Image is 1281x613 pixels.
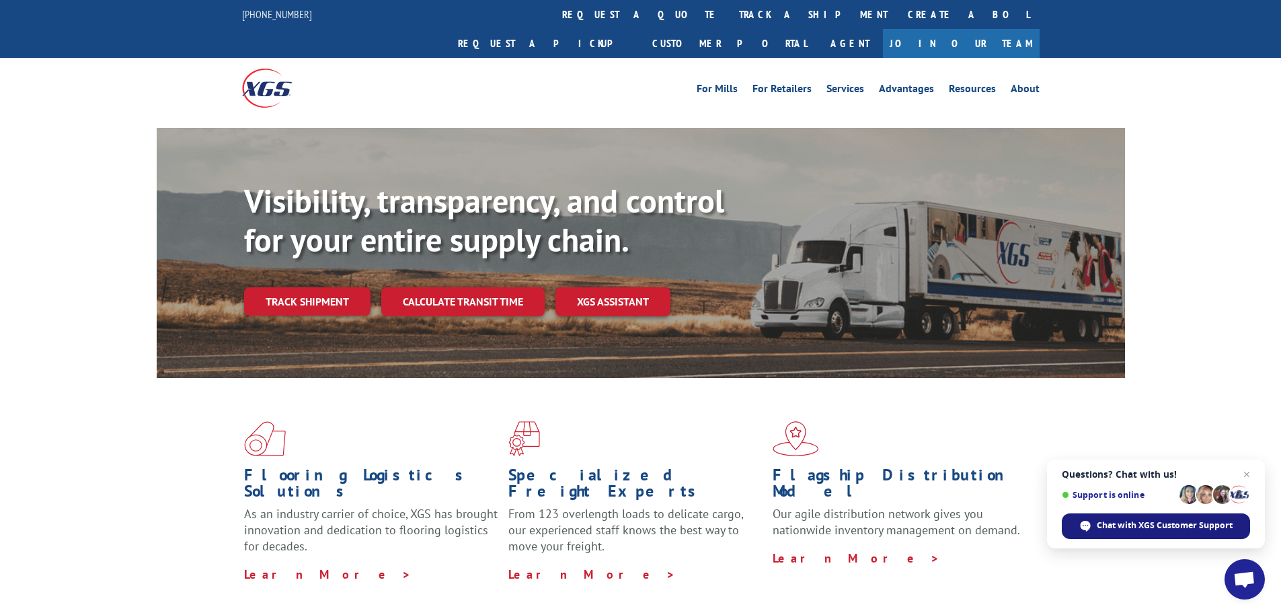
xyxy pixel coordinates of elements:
[244,180,724,260] b: Visibility, transparency, and control for your entire supply chain.
[773,421,819,456] img: xgs-icon-flagship-distribution-model-red
[244,287,371,316] a: Track shipment
[244,567,412,582] a: Learn More >
[381,287,545,316] a: Calculate transit time
[1062,490,1175,500] span: Support is online
[448,29,642,58] a: Request a pickup
[826,83,864,98] a: Services
[879,83,934,98] a: Advantages
[697,83,738,98] a: For Mills
[1097,519,1233,532] span: Chat with XGS Customer Support
[773,467,1027,506] h1: Flagship Distribution Model
[883,29,1040,58] a: Join Our Team
[508,421,540,456] img: xgs-icon-focused-on-flooring-red
[773,550,940,566] a: Learn More >
[1062,469,1250,480] span: Questions? Chat with us!
[752,83,812,98] a: For Retailers
[642,29,817,58] a: Customer Portal
[244,421,286,456] img: xgs-icon-total-supply-chain-intelligence-red
[244,467,498,506] h1: Flooring Logistics Solutions
[508,467,763,506] h1: Specialized Freight Experts
[244,506,498,554] span: As an industry carrier of choice, XGS has brought innovation and dedication to flooring logistics...
[1011,83,1040,98] a: About
[773,506,1020,538] span: Our agile distribution network gives you nationwide inventory management on demand.
[555,287,670,316] a: XGS ASSISTANT
[508,506,763,566] p: From 123 overlength loads to delicate cargo, our experienced staff knows the best way to move you...
[949,83,996,98] a: Resources
[817,29,883,58] a: Agent
[1225,559,1265,600] div: Open chat
[508,567,676,582] a: Learn More >
[242,7,312,21] a: [PHONE_NUMBER]
[1062,513,1250,539] div: Chat with XGS Customer Support
[1239,466,1255,482] span: Close chat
